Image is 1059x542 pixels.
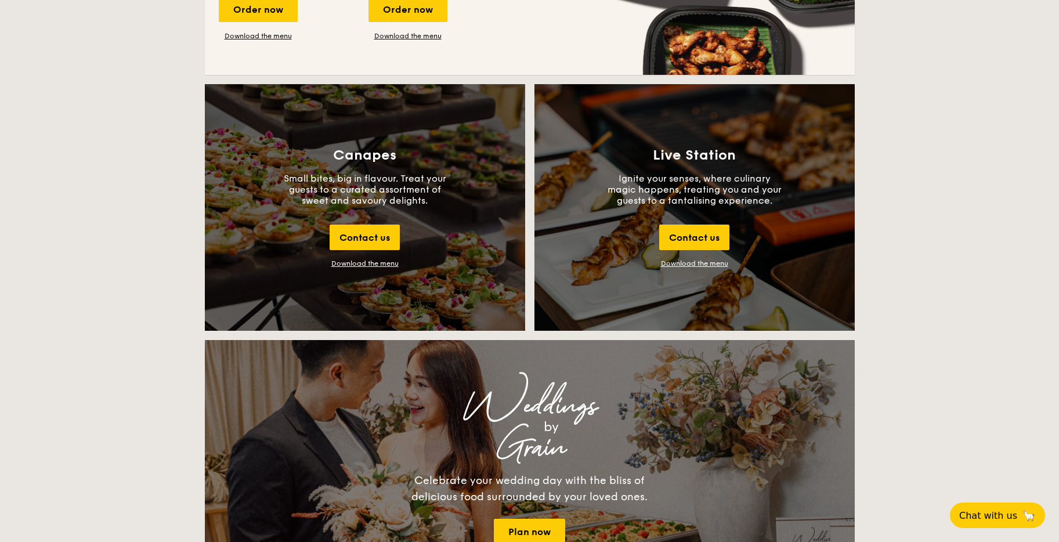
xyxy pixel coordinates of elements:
[219,31,298,41] a: Download the menu
[368,31,447,41] a: Download the menu
[333,147,396,164] h3: Canapes
[608,173,782,206] p: Ignite your senses, where culinary magic happens, treating you and your guests to a tantalising e...
[307,396,753,417] div: Weddings
[350,417,753,438] div: by
[659,225,729,250] div: Contact us
[278,173,452,206] p: Small bites, big in flavour. Treat your guests to a curated assortment of sweet and savoury delig...
[307,438,753,458] div: Grain
[950,503,1045,528] button: Chat with us🦙
[661,259,728,268] a: Download the menu
[331,259,399,268] div: Download the menu
[330,225,400,250] div: Contact us
[1022,509,1036,522] span: 🦙
[399,472,660,505] div: Celebrate your wedding day with the bliss of delicious food surrounded by your loved ones.
[653,147,736,164] h3: Live Station
[959,510,1017,521] span: Chat with us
